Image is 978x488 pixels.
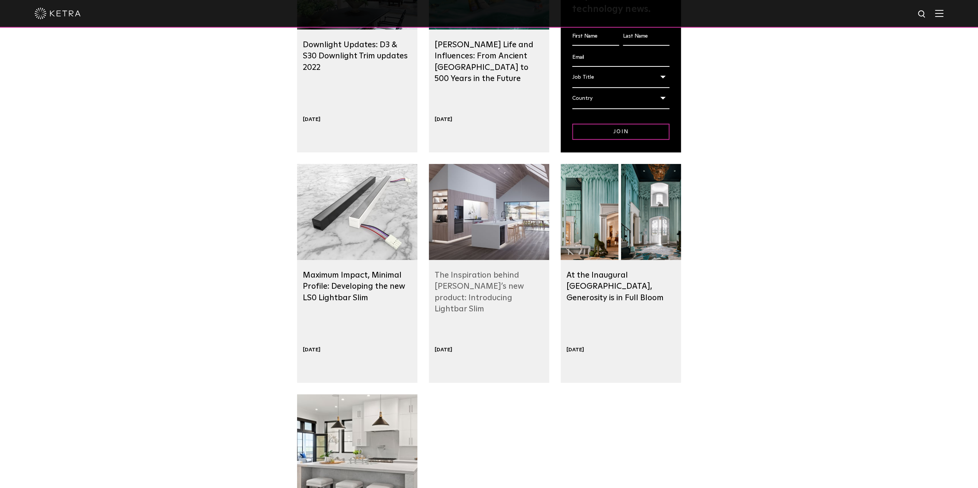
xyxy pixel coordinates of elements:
a: Maximum Impact, Minimal Profile: Developing the new LS0 Lightbar Slim [303,271,405,302]
input: Join [572,124,669,140]
div: Country [572,91,669,109]
div: Job Title [572,70,669,88]
img: LS0_Hero_BWCarrara.png [297,164,417,260]
div: [DATE] [435,346,452,353]
a: The Inspiration behind [PERSON_NAME]’s new product: Introducing Lightbar Slim [435,271,524,313]
img: search icon [917,10,927,19]
div: [DATE] [566,346,584,353]
img: ketra-logo-2019-white [35,8,81,19]
input: Email [572,49,669,67]
div: [DATE] [435,116,452,123]
img: Hamburger%20Nav.svg [935,10,943,17]
input: Last Name [623,28,670,46]
a: [PERSON_NAME] Life and Influences: From Ancient [GEOGRAPHIC_DATA] to 500 Years in the Future [435,41,533,83]
a: Downlight Updates: D3 & S30 Downlight Trim updates 2022 [303,41,408,71]
img: largeimageredone.png [561,164,681,260]
div: [DATE] [303,116,320,123]
input: First Name [572,28,619,46]
a: At the Inaugural [GEOGRAPHIC_DATA], Generosity is in Full Bloom [566,271,664,302]
div: [DATE] [303,346,320,353]
img: kitkat_kitchen_v013_web_opt.jpg [429,164,549,260]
